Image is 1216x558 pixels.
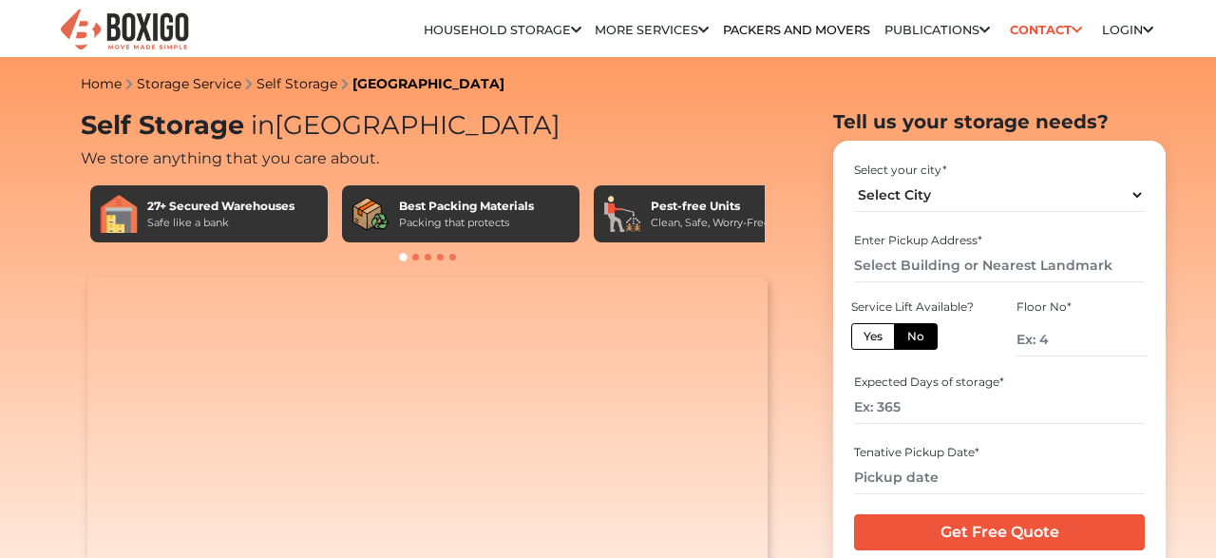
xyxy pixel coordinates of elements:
[595,23,709,37] a: More services
[256,75,337,92] a: Self Storage
[81,149,379,167] span: We store anything that you care about.
[884,23,990,37] a: Publications
[399,215,534,231] div: Packing that protects
[1016,298,1148,316] div: Floor No
[1004,15,1089,45] a: Contact
[351,195,389,233] img: Best Packing Materials
[1016,323,1148,356] input: Ex: 4
[58,7,191,53] img: Boxigo
[81,75,122,92] a: Home
[894,323,938,350] label: No
[651,198,770,215] div: Pest-free Units
[854,444,1144,461] div: Tenative Pickup Date
[244,109,560,141] span: [GEOGRAPHIC_DATA]
[854,374,1144,391] div: Expected Days of storage
[424,23,581,37] a: Household Storage
[81,110,774,142] h1: Self Storage
[854,461,1144,494] input: Pickup date
[854,162,1144,179] div: Select your city
[854,232,1144,249] div: Enter Pickup Address
[603,195,641,233] img: Pest-free Units
[851,298,982,316] div: Service Lift Available?
[399,198,534,215] div: Best Packing Materials
[100,195,138,233] img: 27+ Secured Warehouses
[352,75,504,92] a: [GEOGRAPHIC_DATA]
[251,109,275,141] span: in
[1102,23,1153,37] a: Login
[723,23,870,37] a: Packers and Movers
[147,215,294,231] div: Safe like a bank
[137,75,241,92] a: Storage Service
[651,215,770,231] div: Clean, Safe, Worry-Free
[833,110,1166,133] h2: Tell us your storage needs?
[854,514,1144,550] input: Get Free Quote
[854,391,1144,424] input: Ex: 365
[147,198,294,215] div: 27+ Secured Warehouses
[851,323,895,350] label: Yes
[854,249,1144,282] input: Select Building or Nearest Landmark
